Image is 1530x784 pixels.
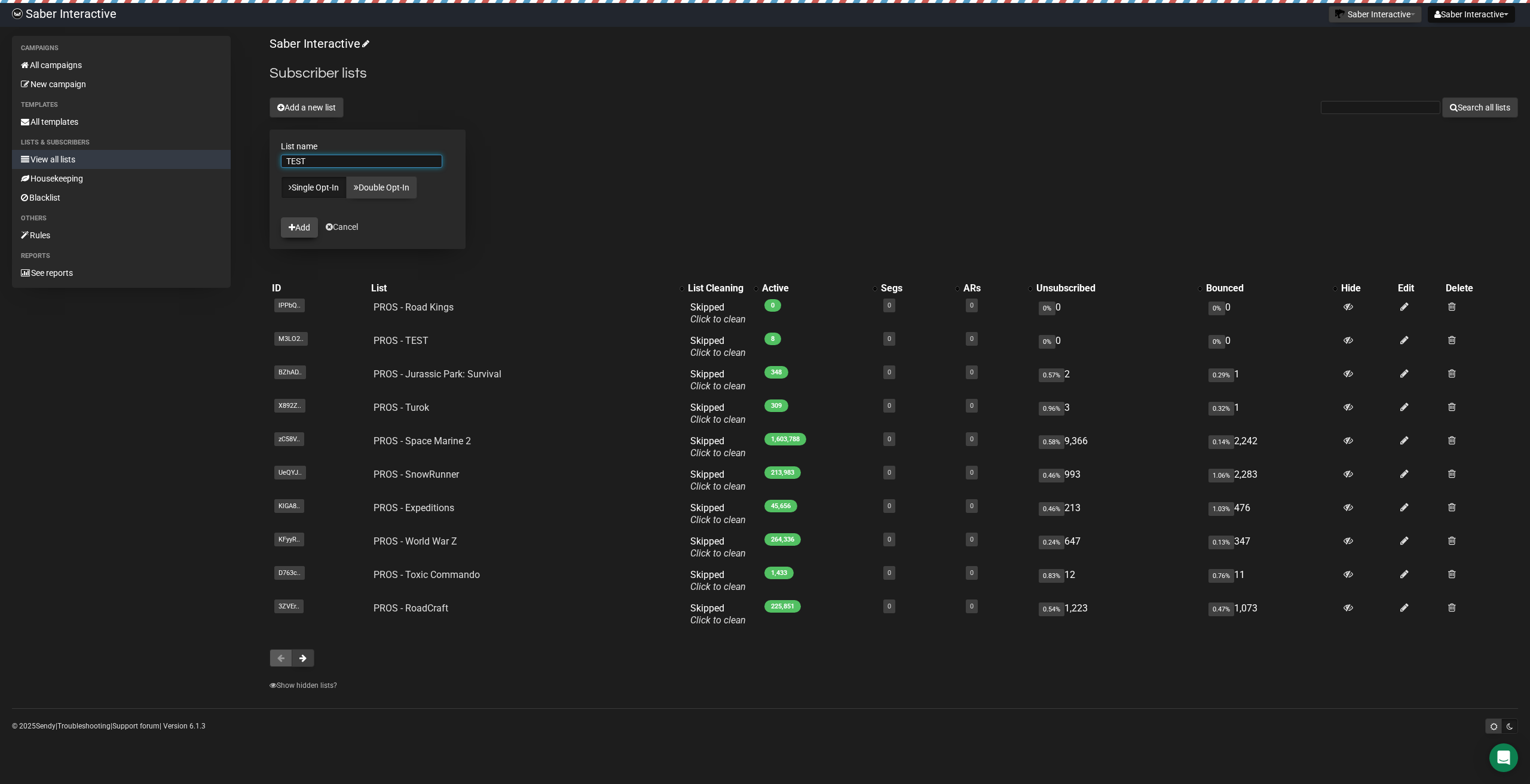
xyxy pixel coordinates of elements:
[688,282,748,294] div: List Cleaning
[1204,431,1339,464] td: 2,242
[764,333,781,345] span: 8
[1034,531,1204,564] td: 647
[1204,564,1339,598] td: 11
[12,8,23,19] img: ec1bccd4d48495f5e7d53d9a520ba7e5
[1398,282,1442,294] div: Edit
[970,368,974,376] a: 0
[281,176,347,199] a: Single Opt-In
[1039,402,1064,416] span: 0.96%
[12,720,206,733] p: © 2025 | | | Version 6.1.3
[1034,464,1204,497] td: 993
[1329,6,1422,23] button: Saber Interactive
[690,614,746,626] a: Click to clean
[1204,364,1339,397] td: 1
[764,466,801,479] span: 213,983
[1204,330,1339,364] td: 0
[274,566,305,580] span: D763c..
[270,280,369,297] th: ID: No sort applied, sorting is disabled
[963,282,1022,294] div: ARs
[1206,282,1327,294] div: Bounced
[270,36,368,51] a: Saber Interactive
[12,226,231,245] a: Rules
[1039,469,1064,482] span: 0.46%
[12,263,231,282] a: See reports
[374,335,429,346] a: PROS - TEST
[12,249,231,263] li: Reports
[270,63,1518,84] h2: Subscriber lists
[961,280,1034,297] th: ARs: No sort applied, activate to apply an ascending sort
[274,432,304,446] span: zC58V..
[888,569,891,577] a: 0
[690,581,746,592] a: Click to clean
[270,681,337,690] a: Show hidden lists?
[690,368,746,392] span: Skipped
[374,569,480,580] a: PROS - Toxic Commando
[1039,569,1064,583] span: 0.83%
[879,280,961,297] th: Segs: No sort applied, activate to apply an ascending sort
[1208,569,1234,583] span: 0.76%
[12,188,231,207] a: Blacklist
[274,499,304,513] span: KlGA8..
[371,282,674,294] div: List
[1034,297,1204,330] td: 0
[1396,280,1444,297] th: Edit: No sort applied, sorting is disabled
[690,514,746,525] a: Click to clean
[970,569,974,577] a: 0
[1446,282,1516,294] div: Delete
[1034,497,1204,531] td: 213
[12,41,231,56] li: Campaigns
[1208,302,1225,315] span: 0%
[888,402,891,410] a: 0
[374,402,429,413] a: PROS - Turok
[1208,502,1234,516] span: 1.03%
[690,481,746,492] a: Click to clean
[888,368,891,376] a: 0
[1039,602,1064,616] span: 0.54%
[690,447,746,459] a: Click to clean
[1443,280,1518,297] th: Delete: No sort applied, sorting is disabled
[1335,9,1345,19] img: 1.png
[1039,302,1055,315] span: 0%
[281,217,318,238] button: Add
[888,536,891,543] a: 0
[690,502,746,525] span: Skipped
[1039,335,1055,349] span: 0%
[970,302,974,309] a: 0
[274,533,304,546] span: KFyyR..
[690,469,746,492] span: Skipped
[970,469,974,476] a: 0
[1034,364,1204,397] td: 2
[281,155,442,168] input: The name of your new list
[1428,6,1515,23] button: Saber Interactive
[374,469,459,480] a: PROS - SnowRunner
[690,569,746,592] span: Skipped
[281,141,454,152] label: List name
[764,600,801,613] span: 225,851
[690,347,746,358] a: Click to clean
[36,722,56,730] a: Sendy
[764,299,781,312] span: 0
[1039,502,1064,516] span: 0.46%
[1034,330,1204,364] td: 0
[690,548,746,559] a: Click to clean
[690,335,746,358] span: Skipped
[1039,435,1064,449] span: 0.58%
[274,365,306,379] span: BZhAD..
[12,136,231,150] li: Lists & subscribers
[1442,97,1518,118] button: Search all lists
[764,567,794,579] span: 1,433
[970,335,974,343] a: 0
[1208,469,1234,482] span: 1.06%
[690,536,746,559] span: Skipped
[1208,435,1234,449] span: 0.14%
[12,56,231,75] a: All campaigns
[270,97,344,118] button: Add a new list
[274,332,308,346] span: M3LO2..
[1339,280,1396,297] th: Hide: No sort applied, sorting is disabled
[1208,536,1234,549] span: 0.13%
[690,302,746,325] span: Skipped
[1489,743,1518,772] div: Open Intercom Messenger
[970,602,974,610] a: 0
[374,435,471,447] a: PROS - Space Marine 2
[764,399,788,412] span: 309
